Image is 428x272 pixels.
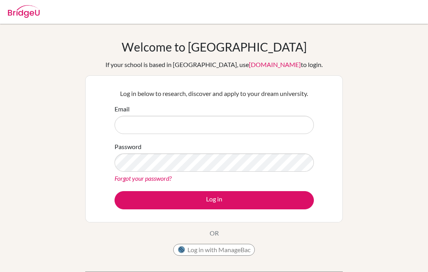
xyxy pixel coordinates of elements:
[122,40,307,54] h1: Welcome to [GEOGRAPHIC_DATA]
[105,60,323,69] div: If your school is based in [GEOGRAPHIC_DATA], use to login.
[115,104,130,114] label: Email
[173,244,255,256] button: Log in with ManageBac
[249,61,301,68] a: [DOMAIN_NAME]
[115,142,141,151] label: Password
[8,5,40,18] img: Bridge-U
[115,89,314,98] p: Log in below to research, discover and apply to your dream university.
[115,191,314,209] button: Log in
[210,228,219,238] p: OR
[115,174,172,182] a: Forgot your password?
